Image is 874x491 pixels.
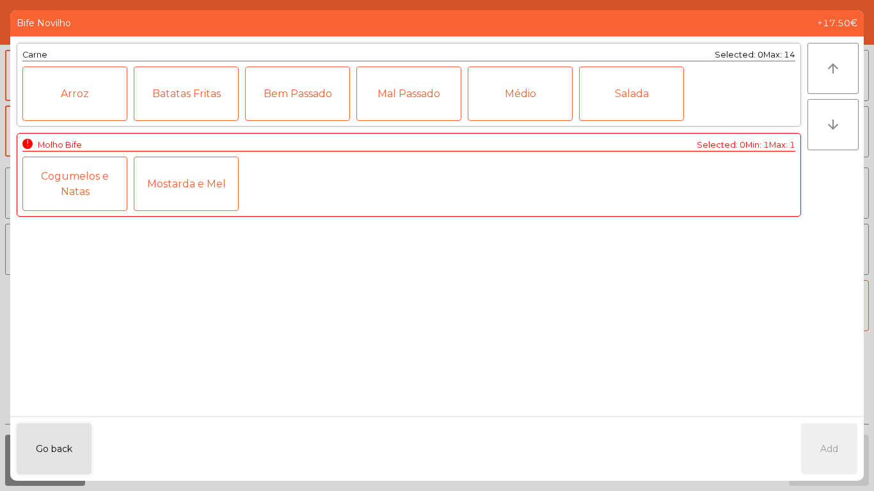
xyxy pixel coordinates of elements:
i: arrow_downward [825,117,841,132]
div: Mal Passado [356,66,461,121]
span: Max: 1 [769,140,795,150]
button: Go back [17,423,91,474]
span: Min: 1 [745,140,769,150]
button: arrow_upward [807,43,859,94]
div: Salada [579,66,684,121]
i: arrow_upward [825,61,841,76]
div: Batatas Fritas [134,66,239,121]
button: arrow_downward [807,99,859,150]
span: +17.50€ [817,17,857,30]
div: Bem Passado [245,66,350,121]
div: ! [22,139,33,149]
span: Selected: 0 [697,140,745,150]
div: Médio [468,66,573,121]
div: Carne [22,49,47,61]
div: Mostarda e Mel [134,157,239,211]
div: Molho Bife [22,139,82,151]
div: Cogumelos e Natas [22,157,127,211]
span: Max: 14 [763,50,795,59]
span: Selected: 0 [715,50,763,59]
div: Arroz [22,66,127,121]
span: Bife Novilho [17,17,71,30]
